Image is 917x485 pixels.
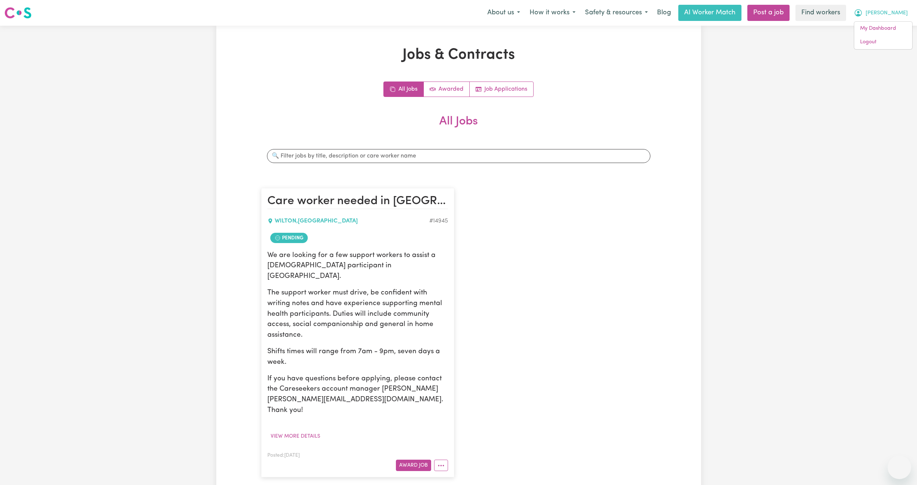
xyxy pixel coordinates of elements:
[267,217,429,225] div: WILTON , [GEOGRAPHIC_DATA]
[4,4,32,21] a: Careseekers logo
[795,5,846,21] a: Find workers
[678,5,741,21] a: AI Worker Match
[854,22,912,36] a: My Dashboard
[429,217,448,225] div: Job ID #14945
[470,82,533,97] a: Job applications
[267,453,300,458] span: Posted: [DATE]
[267,250,448,282] p: We are looking for a few support workers to assist a [DEMOGRAPHIC_DATA] participant in [GEOGRAPHI...
[866,9,908,17] span: [PERSON_NAME]
[888,456,911,479] iframe: Button to launch messaging window, conversation in progress
[267,149,650,163] input: 🔍 Filter jobs by title, description or care worker name
[270,233,308,243] span: Job contract pending review by care worker
[267,431,324,442] button: View more details
[849,5,913,21] button: My Account
[261,115,656,140] h2: All Jobs
[267,347,448,368] p: Shifts times will range from 7am - 9pm, seven days a week.
[653,5,675,21] a: Blog
[854,35,912,49] a: Logout
[434,460,448,471] button: More options
[396,460,431,471] button: Award Job
[580,5,653,21] button: Safety & resources
[261,46,656,64] h1: Jobs & Contracts
[4,6,32,19] img: Careseekers logo
[483,5,525,21] button: About us
[525,5,580,21] button: How it works
[267,194,448,209] h2: Care worker needed in Wilton NSW
[267,374,448,416] p: If you have questions before applying, please contact the Careseekers account manager [PERSON_NAM...
[854,21,913,50] div: My Account
[747,5,790,21] a: Post a job
[424,82,470,97] a: Active jobs
[384,82,424,97] a: All jobs
[267,288,448,341] p: The support worker must drive, be confident with writing notes and have experience supporting men...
